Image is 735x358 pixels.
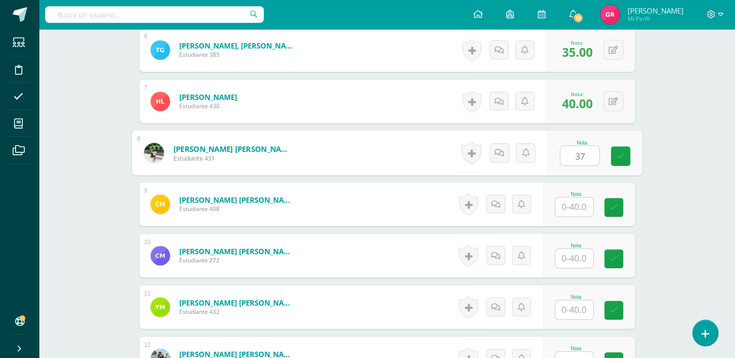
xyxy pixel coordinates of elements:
[555,197,593,216] input: 0-40.0
[151,297,170,317] img: 332c7e32081b9a0ccb3db761b0b62736.png
[600,5,620,24] img: a8b7d6a32ad83b69ddb3ec802e209076.png
[627,6,683,16] span: [PERSON_NAME]
[555,243,598,248] div: Nota
[151,40,170,60] img: 42a4bb175fab8513a6843d744f4342c8.png
[179,246,296,256] a: [PERSON_NAME] [PERSON_NAME]
[562,91,593,98] div: Nota:
[179,205,296,213] span: Estudiante 408
[555,192,598,197] div: Nota
[562,39,593,46] div: Nota:
[173,144,293,154] a: [PERSON_NAME] [PERSON_NAME]
[151,195,170,214] img: 48269fad1b73519efeb46ebdda3eb31c.png
[562,44,593,60] span: 35.00
[627,15,683,23] span: Mi Perfil
[555,294,598,300] div: Nota
[555,249,593,268] input: 0-40.0
[179,308,296,316] span: Estudiante 432
[151,92,170,111] img: 5ecca56b8e57eff212a0daa46367b5d1.png
[144,143,164,163] img: 949153a887f1d066fa6103d74ae35616.png
[179,102,237,110] span: Estudiante 430
[560,146,599,165] input: 0-40.0
[179,256,296,264] span: Estudiante 272
[555,346,598,351] div: Nota
[179,298,296,308] a: [PERSON_NAME] [PERSON_NAME] [PERSON_NAME]
[560,140,604,145] div: Nota
[555,300,593,319] input: 0-40.0
[151,246,170,265] img: b4fe7d651178cc8cc3118f5f0704034e.png
[573,13,583,23] span: 15
[179,41,296,50] a: [PERSON_NAME], [PERSON_NAME]
[179,92,237,102] a: [PERSON_NAME]
[45,6,264,23] input: Busca un usuario...
[179,50,296,59] span: Estudiante 385
[179,195,296,205] a: [PERSON_NAME] [PERSON_NAME]
[173,154,293,163] span: Estudiante 431
[562,95,593,112] span: 40.00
